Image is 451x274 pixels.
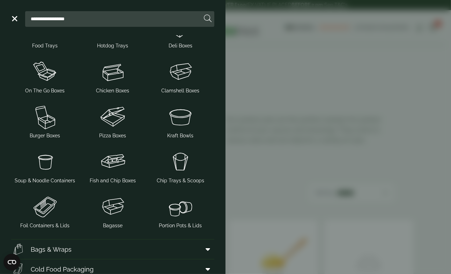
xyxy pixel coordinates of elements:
[167,132,193,139] span: Kraft Bowls
[82,191,144,231] a: Bagasse
[31,265,94,274] span: Cold Food Packaging
[96,87,129,94] span: Chicken Boxes
[3,254,20,271] button: Open CMP widget
[82,148,144,176] img: FishNchip_box.svg
[32,42,58,50] span: Food Trays
[31,245,72,254] span: Bags & Wraps
[82,103,144,131] img: Pizza_boxes.svg
[14,193,76,221] img: Foil_container.svg
[149,146,212,186] a: Chip Trays & Scoops
[161,87,199,94] span: Clamshell Boxes
[97,42,128,50] span: Hotdog Trays
[82,56,144,96] a: Chicken Boxes
[14,146,76,186] a: Soup & Noodle Containers
[11,242,25,256] img: Paper_carriers.svg
[14,103,76,131] img: Burger_box.svg
[14,58,76,86] img: OnTheGo_boxes.svg
[25,87,65,94] span: On The Go Boxes
[20,222,69,229] span: Foil Containers & Lids
[159,222,202,229] span: Portion Pots & Lids
[149,193,212,221] img: PortionPots.svg
[90,177,136,184] span: Fish and Chip Boxes
[14,101,76,141] a: Burger Boxes
[82,146,144,186] a: Fish and Chip Boxes
[30,132,60,139] span: Burger Boxes
[149,58,212,86] img: Clamshell_box.svg
[15,177,75,184] span: Soup & Noodle Containers
[149,191,212,231] a: Portion Pots & Lids
[14,148,76,176] img: SoupNoodle_container.svg
[14,191,76,231] a: Foil Containers & Lids
[99,132,126,139] span: Pizza Boxes
[149,103,212,131] img: SoupNsalad_bowls.svg
[82,101,144,141] a: Pizza Boxes
[103,222,123,229] span: Bagasse
[82,193,144,221] img: Clamshell_box.svg
[149,101,212,141] a: Kraft Bowls
[14,56,76,96] a: On The Go Boxes
[169,42,192,50] span: Deli Boxes
[82,58,144,86] img: Chicken_box-1.svg
[149,148,212,176] img: Chip_tray.svg
[157,177,204,184] span: Chip Trays & Scoops
[11,239,214,259] a: Bags & Wraps
[149,56,212,96] a: Clamshell Boxes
